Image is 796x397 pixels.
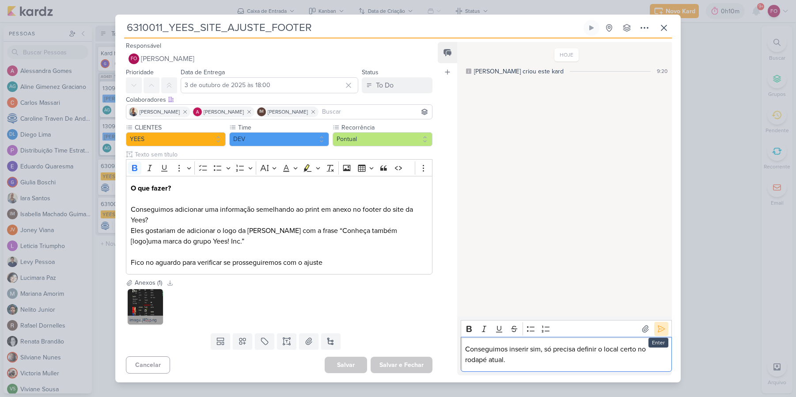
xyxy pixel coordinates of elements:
button: FO [PERSON_NAME] [126,51,432,67]
label: Time [237,123,329,132]
button: YEES [126,132,226,146]
label: Status [362,69,379,76]
button: To Do [362,77,432,93]
button: DEV [229,132,329,146]
div: Editor editing area: main [461,337,672,372]
div: Ligar relógio [588,24,595,31]
img: Alessandra Gomes [193,107,202,116]
div: To Do [376,80,394,91]
div: Fabio Oliveira [129,53,139,64]
p: IM [259,110,264,114]
div: Anexos (1) [135,278,162,287]
button: Pontual [333,132,432,146]
label: Prioridade [126,69,154,76]
img: Iara Santos [129,107,138,116]
input: Buscar [320,107,430,117]
div: Colaboradores [126,95,432,104]
p: FO [131,57,137,61]
strong: O que fazer? [131,184,171,193]
input: Select a date [181,77,358,93]
div: [PERSON_NAME] criou este kard [474,67,564,76]
img: h7nm4pga2K6BkRYSm4nKCGgtKyWK83f59djOUuFi.jpg [128,289,163,324]
button: Cancelar [126,356,170,374]
span: [PERSON_NAME] [204,108,244,116]
label: Responsável [126,42,161,50]
div: 9:20 [657,67,667,75]
p: Conseguimos adicionar uma informação semelhando ao print em anexo no footer do site da Yees? Eles... [131,183,428,268]
span: [PERSON_NAME] [268,108,308,116]
p: Conseguimos inserir sim, só precisa definir o local certo no rodapé atual. [465,344,667,365]
div: Editor toolbar [461,320,672,337]
div: Isabella Machado Guimarães [257,107,266,116]
label: Recorrência [341,123,432,132]
span: [PERSON_NAME] [141,53,194,64]
div: image (40).png [128,316,163,324]
span: uma marca do grupo Yees! Inc. [148,237,242,246]
div: Editor editing area: main [126,176,432,275]
input: Kard Sem Título [124,20,582,36]
div: Enter [648,338,668,347]
input: Texto sem título [133,150,432,159]
span: [PERSON_NAME] [140,108,180,116]
div: Editor toolbar [126,159,432,176]
label: CLIENTES [134,123,226,132]
label: Data de Entrega [181,69,225,76]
